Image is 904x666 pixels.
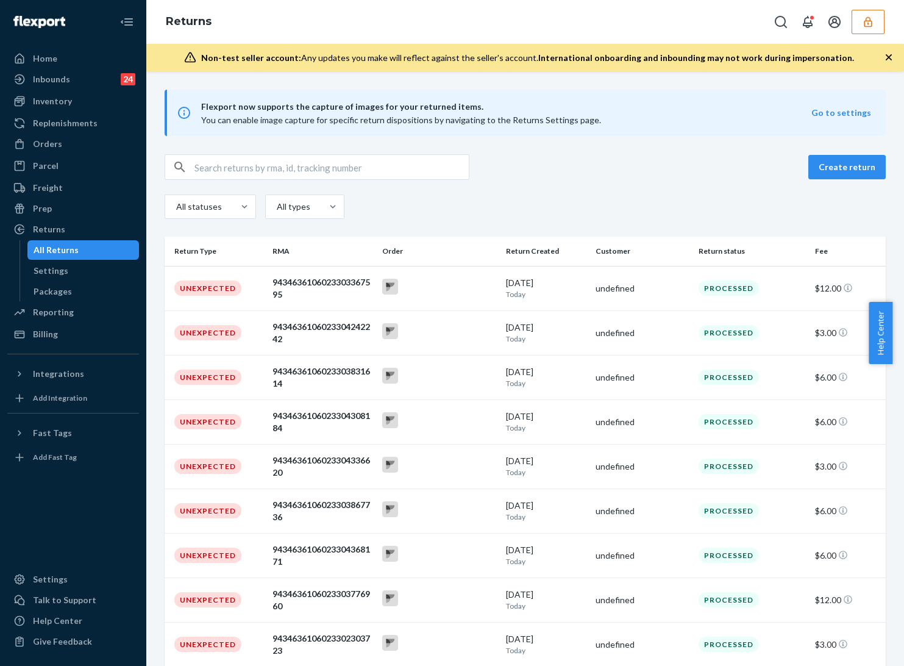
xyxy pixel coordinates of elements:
[156,4,221,40] ol: breadcrumbs
[596,550,689,562] div: undefined
[272,365,372,390] div: 9434636106023303831614
[506,334,585,344] p: Today
[822,10,847,34] button: Open account menu
[174,414,241,429] div: Unexpected
[27,240,140,260] a: All Returns
[272,454,372,479] div: 9434636106023304336620
[7,570,139,589] a: Settings
[33,202,52,215] div: Prep
[272,276,372,301] div: 9434636106023303367595
[33,223,65,235] div: Returns
[810,237,886,266] th: Fee
[272,632,372,657] div: 9434636106023302303723
[174,325,241,340] div: Unexpected
[506,423,585,433] p: Today
[33,594,96,606] div: Talk to Support
[596,505,689,517] div: undefined
[596,639,689,651] div: undefined
[596,594,689,606] div: undefined
[272,588,372,612] div: 9434636106023303776960
[33,636,92,648] div: Give Feedback
[174,503,241,518] div: Unexpected
[377,237,501,266] th: Order
[810,578,886,622] td: $12.00
[596,371,689,384] div: undefined
[506,410,585,433] div: [DATE]
[694,237,811,266] th: Return status
[699,414,759,429] div: Processed
[810,355,886,399] td: $6.00
[7,590,139,610] button: Talk to Support
[7,324,139,344] a: Billing
[7,91,139,111] a: Inventory
[166,15,212,28] a: Returns
[7,611,139,631] a: Help Center
[506,467,585,478] p: Today
[33,182,63,194] div: Freight
[174,459,241,474] div: Unexpected
[699,548,759,563] div: Processed
[33,117,98,129] div: Replenishments
[7,423,139,443] button: Fast Tags
[7,113,139,133] a: Replenishments
[33,160,59,172] div: Parcel
[7,156,139,176] a: Parcel
[201,115,601,125] span: You can enable image capture for specific return dispositions by navigating to the Returns Settin...
[869,302,892,364] button: Help Center
[34,265,68,277] div: Settings
[174,592,241,607] div: Unexpected
[121,73,135,85] div: 24
[506,544,585,567] div: [DATE]
[596,327,689,339] div: undefined
[34,285,72,298] div: Packages
[699,325,759,340] div: Processed
[808,155,886,179] button: Create return
[33,452,77,462] div: Add Fast Tag
[699,370,759,385] div: Processed
[272,543,372,568] div: 9434636106023304368171
[538,52,854,63] span: International onboarding and inbounding may not work during impersonation.
[501,237,590,266] th: Return Created
[827,629,892,660] iframe: Opens a widget where you can chat to one of our agents
[591,237,694,266] th: Customer
[596,460,689,473] div: undefined
[506,366,585,389] div: [DATE]
[115,10,139,34] button: Close Navigation
[34,244,79,256] div: All Returns
[506,500,585,522] div: [DATE]
[506,512,585,522] p: Today
[33,368,84,380] div: Integrations
[810,310,886,355] td: $3.00
[7,178,139,198] a: Freight
[272,321,372,345] div: 9434636106023304242242
[33,573,68,585] div: Settings
[810,489,886,533] td: $6.00
[506,633,585,656] div: [DATE]
[201,52,301,63] span: Non-test seller account:
[33,328,58,340] div: Billing
[7,70,139,89] a: Inbounds24
[33,306,74,318] div: Reporting
[506,589,585,611] div: [DATE]
[795,10,820,34] button: Open notifications
[810,533,886,578] td: $6.00
[506,645,585,656] p: Today
[33,73,70,85] div: Inbounds
[7,364,139,384] button: Integrations
[174,370,241,385] div: Unexpected
[174,637,241,652] div: Unexpected
[7,220,139,239] a: Returns
[699,503,759,518] div: Processed
[699,459,759,474] div: Processed
[13,16,65,28] img: Flexport logo
[272,499,372,523] div: 9434636106023303867736
[7,389,139,408] a: Add Integration
[201,99,811,114] span: Flexport now supports the capture of images for your returned items.
[810,399,886,444] td: $6.00
[33,427,72,439] div: Fast Tags
[506,601,585,611] p: Today
[596,282,689,295] div: undefined
[506,289,585,299] p: Today
[33,615,82,627] div: Help Center
[506,277,585,299] div: [DATE]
